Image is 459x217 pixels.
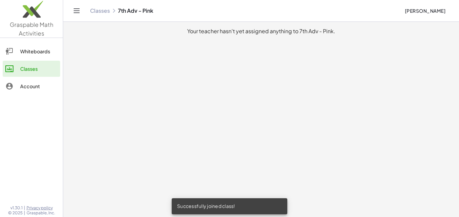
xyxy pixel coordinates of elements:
a: Classes [90,7,110,14]
span: Graspable, Inc. [27,210,55,216]
span: v1.30.1 [10,205,23,211]
span: | [24,210,25,216]
div: Account [20,82,57,90]
span: | [24,205,25,211]
div: Successfully joined class! [172,198,287,214]
button: [PERSON_NAME] [399,5,451,17]
div: Your teacher hasn't yet assigned anything to 7th Adv - Pink. [69,27,454,35]
a: Whiteboards [3,43,60,59]
div: Classes [20,65,57,73]
span: Graspable Math Activities [10,21,53,37]
span: © 2025 [8,210,23,216]
span: [PERSON_NAME] [405,8,446,14]
a: Account [3,78,60,94]
div: Whiteboards [20,47,57,55]
button: Toggle navigation [71,5,82,16]
a: Classes [3,61,60,77]
a: Privacy policy [27,205,55,211]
